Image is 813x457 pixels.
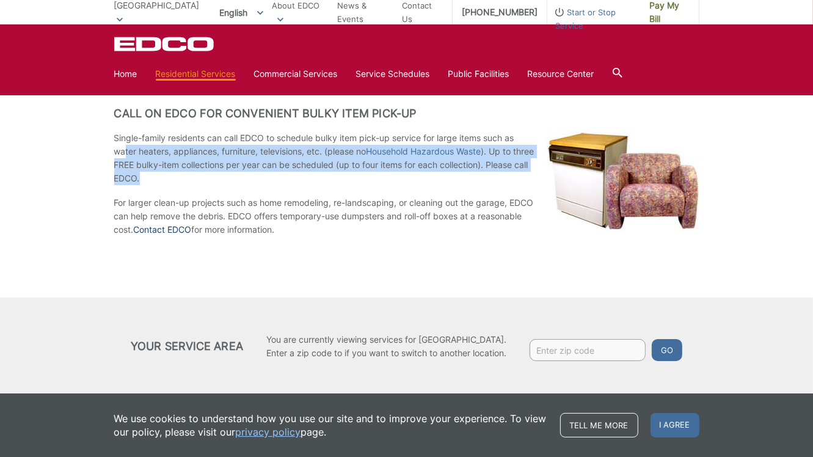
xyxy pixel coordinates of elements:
a: Public Facilities [448,67,509,81]
button: Go [652,339,682,361]
p: We use cookies to understand how you use our site and to improve your experience. To view our pol... [114,412,548,439]
p: Single-family residents can call EDCO to schedule bulky item pick-up service for large items such... [114,131,699,185]
a: privacy policy [236,425,301,439]
a: Home [114,67,137,81]
span: I agree [651,413,699,437]
p: For larger clean-up projects such as home remodeling, re-landscaping, or cleaning out the garage,... [114,196,699,236]
a: Commercial Services [254,67,338,81]
a: Residential Services [156,67,236,81]
a: Resource Center [528,67,594,81]
img: Dishwasher, television and chair [547,131,699,232]
p: You are currently viewing services for [GEOGRAPHIC_DATA]. Enter a zip code to if you want to swit... [266,333,506,360]
a: Service Schedules [356,67,430,81]
input: Enter zip code [530,339,646,361]
a: Contact EDCO [134,223,192,236]
h2: Your Service Area [131,340,243,353]
a: Household Hazardous Waste [366,145,481,158]
a: Tell me more [560,413,638,437]
a: EDCD logo. Return to the homepage. [114,37,216,51]
h2: Call on EDCO for Convenient Bulky Item Pick-up [114,107,699,120]
span: English [211,2,272,23]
